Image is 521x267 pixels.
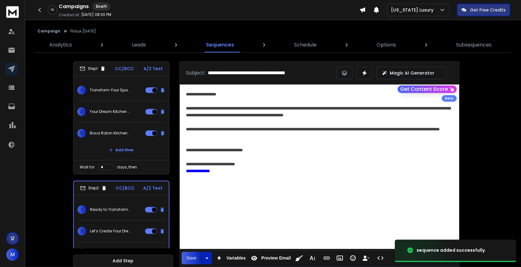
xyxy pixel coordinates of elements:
a: Options [373,37,400,52]
button: Save [182,252,202,264]
p: Subject: [186,69,205,77]
button: Insert Image (Ctrl+P) [334,252,346,264]
button: Add Step [73,255,173,267]
p: Schedule [294,41,317,49]
div: Step 1 [80,66,106,71]
a: Subsequences [452,37,495,52]
span: Variables [225,255,247,261]
p: Sequences [206,41,234,49]
span: 2 [78,227,86,235]
p: CC/BCC [116,185,134,191]
p: Boca Raton Kitchen & Bath Designs – Built for You [90,131,130,136]
p: Leads [132,41,146,49]
img: logo [6,6,19,18]
button: Variables [213,252,247,264]
h1: Campaigns [59,3,89,10]
p: Transform Your Space with Personalized Design [90,88,130,93]
a: Schedule [290,37,320,52]
span: 3 [78,248,86,257]
p: Get Free Credits [470,7,506,13]
button: M [6,248,19,261]
span: Preview Email [260,255,292,261]
li: Step1CC/BCCA/Z Test1Transform Your Space with Personalized Design2Your Dream Kitchen Awaits!3Boca... [73,61,169,174]
div: Beta [442,95,457,102]
p: days, then [117,165,137,170]
div: Step 2 [80,185,107,191]
p: Options [377,41,396,49]
p: A/Z Test [143,66,163,72]
p: [US_STATE] Luxury [391,7,436,13]
button: Magic AI Generator [376,67,447,79]
button: Emoticons [347,252,359,264]
p: A/Z Test [143,185,163,191]
p: Analytics [49,41,72,49]
p: FloLux [DATE] [70,29,96,34]
span: 1 [78,205,86,214]
span: 2 [77,107,86,116]
p: Ready to Transform Your Home, {{lastName}}? [90,207,130,212]
a: Sequences [202,37,238,52]
a: Analytics [46,37,76,52]
span: 3 [77,129,86,138]
button: Add New [104,144,138,156]
p: CC/BCC [115,66,134,72]
p: Created At: [59,12,80,17]
button: Insert Unsubscribe Link [360,252,372,264]
p: Your Dream Kitchen Awaits! [90,109,130,114]
p: 0 % [51,8,54,12]
p: Subsequences [456,41,492,49]
p: Let’s Create Your Dream Space, {{lastName}}! [90,229,130,234]
a: Leads [128,37,150,52]
p: Wait for [80,165,94,170]
p: [DATE] 08:30 PM [81,12,111,17]
p: Magic AI Generator [390,70,434,76]
button: Preview Email [248,252,292,264]
button: Get Content Score [398,85,457,93]
button: Get Free Credits [457,4,510,16]
div: sequence added successfully. [417,247,486,253]
span: 1 [77,86,86,95]
div: Draft [93,2,110,11]
button: Code View [374,252,386,264]
button: Campaign [38,29,60,34]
